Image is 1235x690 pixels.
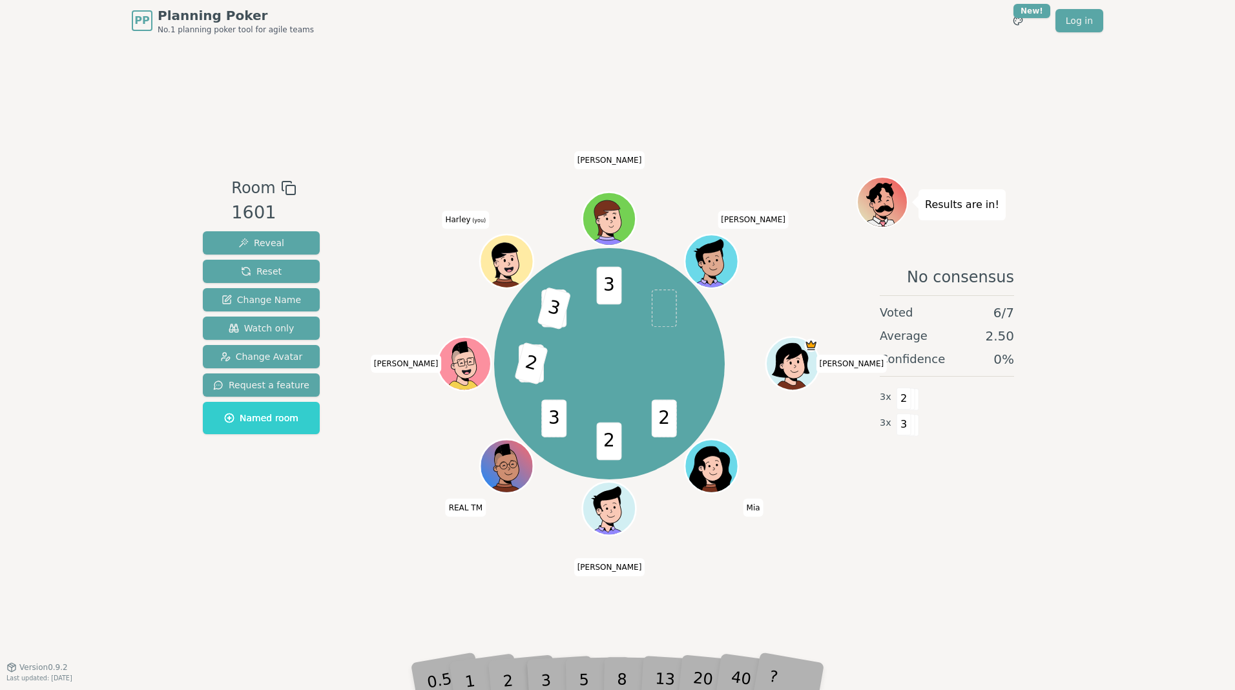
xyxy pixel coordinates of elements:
[224,412,298,424] span: Named room
[203,231,320,255] button: Reveal
[222,293,301,306] span: Change Name
[880,304,913,322] span: Voted
[203,317,320,340] button: Watch only
[371,355,442,373] span: Click to change your name
[231,176,275,200] span: Room
[1013,4,1050,18] div: New!
[805,339,818,352] span: Ellen is the host
[542,400,567,437] span: 3
[482,236,532,286] button: Click to change your avatar
[442,211,489,229] span: Click to change your name
[132,6,314,35] a: PPPlanning PokerNo.1 planning poker tool for agile teams
[880,390,891,404] span: 3 x
[134,13,149,28] span: PP
[238,236,284,249] span: Reveal
[925,196,999,214] p: Results are in!
[897,413,911,435] span: 3
[574,151,645,169] span: Click to change your name
[993,350,1014,368] span: 0 %
[203,345,320,368] button: Change Avatar
[203,373,320,397] button: Request a feature
[213,379,309,392] span: Request a feature
[515,342,549,385] span: 2
[880,416,891,430] span: 3 x
[231,200,296,226] div: 1601
[158,25,314,35] span: No.1 planning poker tool for agile teams
[6,662,68,673] button: Version0.9.2
[1006,9,1030,32] button: New!
[574,558,645,576] span: Click to change your name
[241,265,282,278] span: Reset
[203,260,320,283] button: Reset
[907,267,1014,287] span: No consensus
[220,350,303,363] span: Change Avatar
[203,288,320,311] button: Change Name
[1055,9,1103,32] a: Log in
[597,423,622,460] span: 2
[880,350,945,368] span: Confidence
[471,218,486,224] span: (you)
[718,211,789,229] span: Click to change your name
[537,287,572,329] span: 3
[6,674,72,682] span: Last updated: [DATE]
[158,6,314,25] span: Planning Poker
[985,327,1014,345] span: 2.50
[446,498,486,516] span: Click to change your name
[880,327,928,345] span: Average
[743,498,763,516] span: Click to change your name
[652,400,677,437] span: 2
[203,402,320,434] button: Named room
[19,662,68,673] span: Version 0.9.2
[897,388,911,410] span: 2
[816,355,887,373] span: Click to change your name
[993,304,1014,322] span: 6 / 7
[597,267,622,304] span: 3
[229,322,295,335] span: Watch only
